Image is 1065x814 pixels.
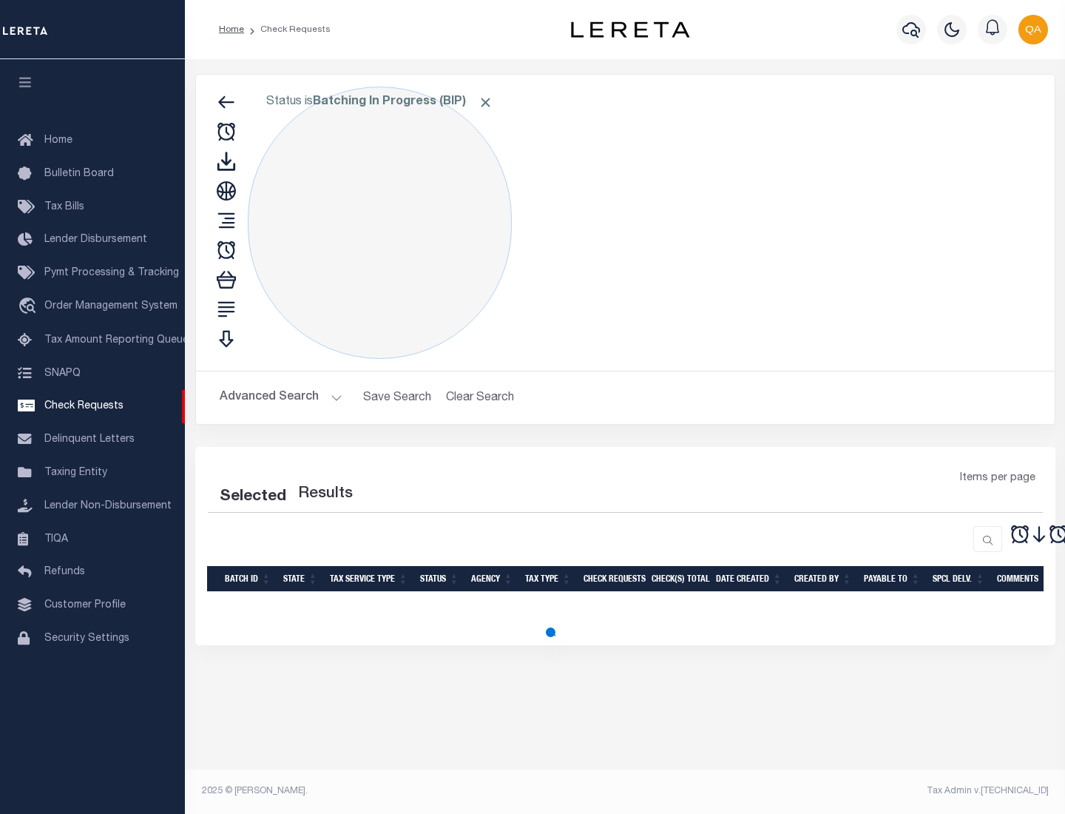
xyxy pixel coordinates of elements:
[571,21,689,38] img: logo-dark.svg
[440,383,521,412] button: Clear Search
[578,566,646,592] th: Check Requests
[44,335,189,346] span: Tax Amount Reporting Queue
[465,566,519,592] th: Agency
[710,566,788,592] th: Date Created
[44,202,84,212] span: Tax Bills
[298,482,353,506] label: Results
[44,135,72,146] span: Home
[44,468,107,478] span: Taxing Entity
[44,235,147,245] span: Lender Disbursement
[244,23,331,36] li: Check Requests
[858,566,927,592] th: Payable To
[44,633,129,644] span: Security Settings
[960,471,1035,487] span: Items per page
[248,87,512,359] div: Click to Edit
[44,169,114,179] span: Bulletin Board
[44,368,81,378] span: SNAPQ
[478,95,493,110] span: Click to Remove
[991,566,1058,592] th: Comments
[313,96,493,108] b: Batching In Progress (BIP)
[788,566,858,592] th: Created By
[44,401,124,411] span: Check Requests
[636,784,1049,798] div: Tax Admin v.[TECHNICAL_ID]
[219,25,244,34] a: Home
[219,566,277,592] th: Batch Id
[927,566,991,592] th: Spcl Delv.
[324,566,414,592] th: Tax Service Type
[646,566,710,592] th: Check(s) Total
[414,566,465,592] th: Status
[44,434,135,445] span: Delinquent Letters
[519,566,578,592] th: Tax Type
[220,383,342,412] button: Advanced Search
[44,268,179,278] span: Pymt Processing & Tracking
[44,501,172,511] span: Lender Non-Disbursement
[1018,15,1048,44] img: svg+xml;base64,PHN2ZyB4bWxucz0iaHR0cDovL3d3dy53My5vcmcvMjAwMC9zdmciIHBvaW50ZXItZXZlbnRzPSJub25lIi...
[220,485,286,509] div: Selected
[44,301,177,312] span: Order Management System
[44,534,68,544] span: TIQA
[354,383,440,412] button: Save Search
[191,784,626,798] div: 2025 © [PERSON_NAME].
[44,600,126,610] span: Customer Profile
[277,566,324,592] th: State
[18,297,41,317] i: travel_explore
[44,567,85,577] span: Refunds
